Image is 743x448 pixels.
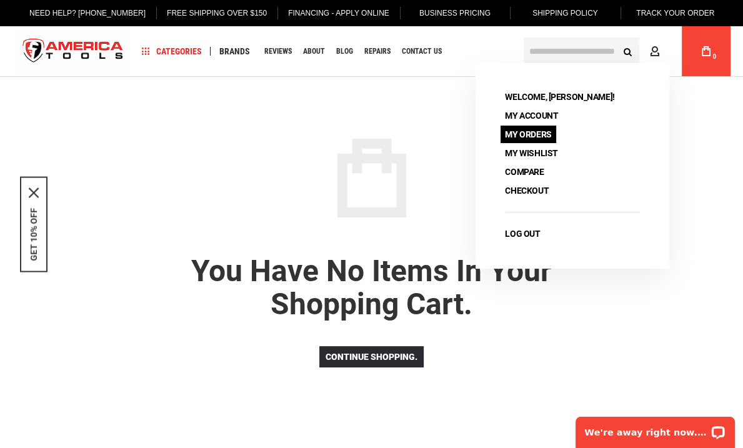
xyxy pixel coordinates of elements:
a: store logo [12,28,134,75]
span: Repairs [364,47,391,55]
span: Shipping Policy [532,9,598,17]
span: 0 [712,53,716,60]
a: 0 [694,26,718,76]
a: Checkout [501,182,553,199]
span: Welcome, [PERSON_NAME]! [501,88,619,106]
a: Blog [331,43,359,60]
a: Categories [136,43,207,60]
iframe: LiveChat chat widget [567,409,743,448]
a: Contact Us [396,43,447,60]
a: Log Out [501,225,544,242]
button: GET 10% OFF [29,207,39,261]
a: Reviews [259,43,297,60]
span: Categories [142,47,202,56]
span: Brands [219,47,250,56]
a: About [297,43,331,60]
a: Compare [501,163,548,181]
a: Brands [214,43,256,60]
a: My Wishlist [501,144,562,162]
a: Repairs [359,43,396,60]
a: My Orders [501,126,556,143]
svg: close icon [29,187,39,197]
a: Continue shopping. [319,346,424,367]
button: Search [616,39,639,63]
p: You have no items in your shopping cart. [147,255,597,321]
span: Contact Us [402,47,442,55]
span: About [303,47,325,55]
span: Reviews [264,47,292,55]
span: Blog [336,47,353,55]
button: Close [29,187,39,197]
img: America Tools [12,28,134,75]
a: My Account [501,107,562,124]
